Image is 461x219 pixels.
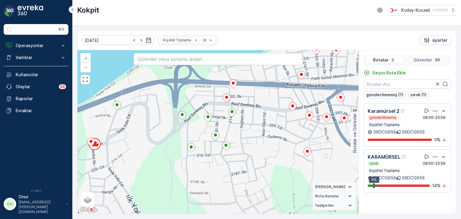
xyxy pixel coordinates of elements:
p: gönderilmemiş [369,115,397,120]
p: sevk (1) [411,92,426,98]
div: Yardım Araç İkonu [401,109,405,113]
p: Kızılay-Kocaeli [401,7,430,13]
p: Karamürsel 2 [368,107,399,115]
img: k%C4%B1z%C4%B1lay_0jL9uU1.png [388,7,399,13]
div: Yardım Araç İkonu [402,154,407,159]
p: Rotalar ve Görevler [352,113,358,153]
div: OO [5,199,15,209]
span: Rota Durumu [315,194,339,199]
button: gönderilmemiş (1) [364,91,406,98]
p: ayarlar [432,37,447,43]
a: Geçici Rota Ekle [364,70,406,76]
a: Kullanıcılar [4,69,68,81]
p: 14 % [432,183,441,189]
button: Operasyonlar [4,40,68,52]
p: 06DCG656 [373,175,396,181]
input: Rotaları Ara [364,79,451,89]
img: Google [79,206,99,214]
p: Kullanıcılar [16,72,66,78]
p: 06DCG656 [402,129,425,135]
p: Raporlar [16,96,66,102]
span: v 1.48.1 [4,189,68,193]
span: − [84,64,87,70]
a: Uzaklaştır [81,63,90,72]
p: [EMAIL_ADDRESS][PERSON_NAME][DOMAIN_NAME] [19,200,63,214]
p: 2 [391,58,394,62]
p: 06DCG656 [402,175,425,181]
p: sevk [369,161,379,166]
p: Onur [19,194,63,200]
p: 0 % [434,137,441,143]
a: Raporlar [4,93,68,105]
a: Layers [81,193,94,206]
a: Evraklar [4,105,68,117]
div: 9% [369,176,379,183]
summary: faaliyetler [313,201,356,210]
p: 06DCG656 [373,129,396,135]
p: Geçici Rota Ekle [372,70,406,76]
summary: [PERSON_NAME] [313,182,356,192]
div: Remove Kıyafet Toplama [193,38,199,43]
span: [PERSON_NAME] [315,184,345,189]
summary: Rota Durumu [313,192,356,201]
img: logo [4,5,16,17]
input: dd/mm/yyyy [82,35,154,45]
div: Kıyafet Toplama [161,37,192,43]
input: Görevleri veya konumu arayın [134,53,302,65]
a: Bu bölgeyi Google Haritalar'da açın (yeni pencerede açılır) [79,206,99,214]
p: KARAMÜRSEL [368,153,401,160]
button: ayarlar [420,35,451,45]
span: faaliyetler [315,203,334,208]
p: 96 [435,58,441,62]
p: Varlıklar [16,55,56,61]
a: Yakınlaştır [81,54,90,63]
p: Operasyonlar [16,43,56,49]
p: 99 [60,84,65,89]
img: logo_dark-DEwI_e13.png [17,5,43,17]
p: Kıyafet Toplama [369,168,400,173]
button: Kızılay-Kocaeli(+03:00) [388,5,456,16]
p: Görevler [414,57,432,63]
button: Varlıklar [4,52,68,64]
a: Olaylar99 [4,81,68,93]
p: Kokpit [77,5,99,15]
button: OOOnur[EMAIL_ADDRESS][PERSON_NAME][DOMAIN_NAME] [4,194,68,214]
button: sevk (1) [408,91,429,98]
p: ( +03:00 ) [432,8,448,13]
p: ⌘B [58,27,64,32]
p: Evraklar [16,108,66,114]
p: 08:00-23:59 [422,115,446,120]
p: Kıyafet Toplama [369,122,400,127]
p: gönderilmemiş (1) [366,92,403,98]
p: 08:00-23:59 [422,161,446,166]
span: + [84,55,87,61]
p: Olaylar [16,84,55,90]
p: Rotalar [373,57,389,63]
